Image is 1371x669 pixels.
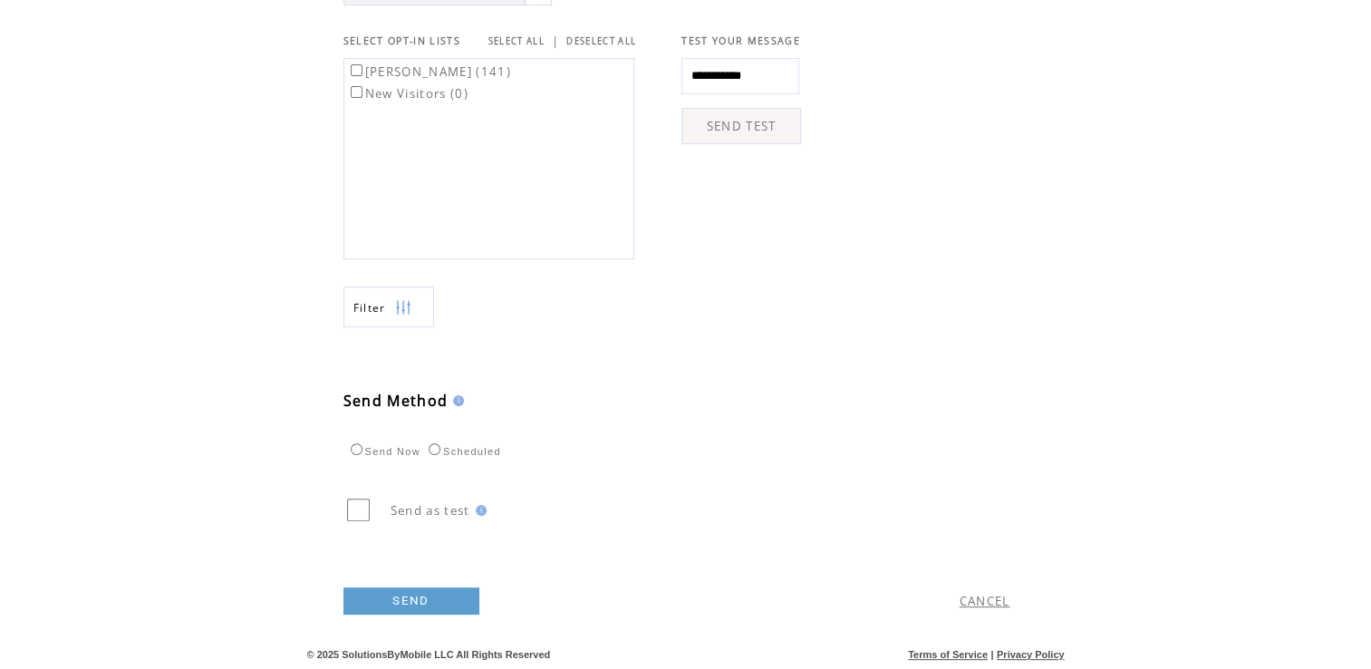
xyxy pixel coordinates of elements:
input: Send Now [351,443,362,455]
a: SELECT ALL [488,35,545,47]
label: [PERSON_NAME] (141) [347,63,511,80]
span: Show filters [353,300,386,315]
span: Send as test [391,502,470,519]
span: | [552,33,559,49]
img: help.gif [470,505,487,516]
a: SEND [343,587,479,615]
a: SEND TEST [681,108,801,144]
span: © 2025 SolutionsByMobile LLC All Rights Reserved [307,649,551,660]
label: New Visitors (0) [347,85,468,102]
label: Scheduled [424,446,501,457]
span: | [990,649,993,660]
span: TEST YOUR MESSAGE [681,34,800,47]
input: New Visitors (0) [351,86,362,98]
a: Terms of Service [908,649,988,660]
a: CANCEL [960,593,1010,609]
img: filters.png [395,287,411,328]
label: Send Now [346,446,420,457]
span: Send Method [343,391,449,411]
input: Scheduled [429,443,440,455]
a: Privacy Policy [997,649,1065,660]
img: help.gif [448,395,464,406]
input: [PERSON_NAME] (141) [351,64,362,76]
span: SELECT OPT-IN LISTS [343,34,460,47]
a: Filter [343,286,434,327]
a: DESELECT ALL [566,35,636,47]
